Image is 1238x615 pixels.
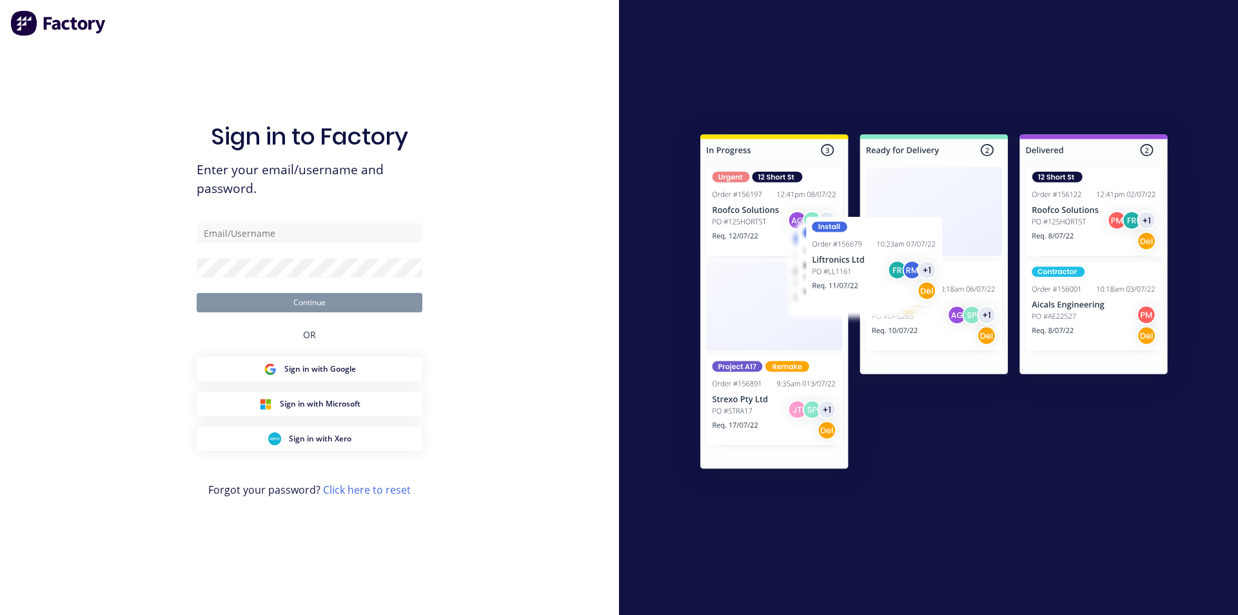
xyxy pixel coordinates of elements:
div: OR [303,312,316,357]
button: Microsoft Sign inSign in with Microsoft [197,392,422,416]
img: Xero Sign in [268,432,281,445]
button: Continue [197,293,422,312]
img: Google Sign in [264,363,277,376]
span: Sign in with Google [284,363,356,375]
img: Sign in [672,108,1196,499]
button: Xero Sign inSign in with Xero [197,427,422,451]
img: Factory [10,10,107,36]
span: Sign in with Xero [289,433,351,445]
input: Email/Username [197,223,422,243]
button: Google Sign inSign in with Google [197,357,422,381]
span: Forgot your password? [208,482,411,498]
img: Microsoft Sign in [259,398,272,410]
span: Sign in with Microsoft [280,398,360,410]
span: Enter your email/username and password. [197,161,422,198]
h1: Sign in to Factory [211,123,408,150]
a: Click here to reset [323,483,411,497]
